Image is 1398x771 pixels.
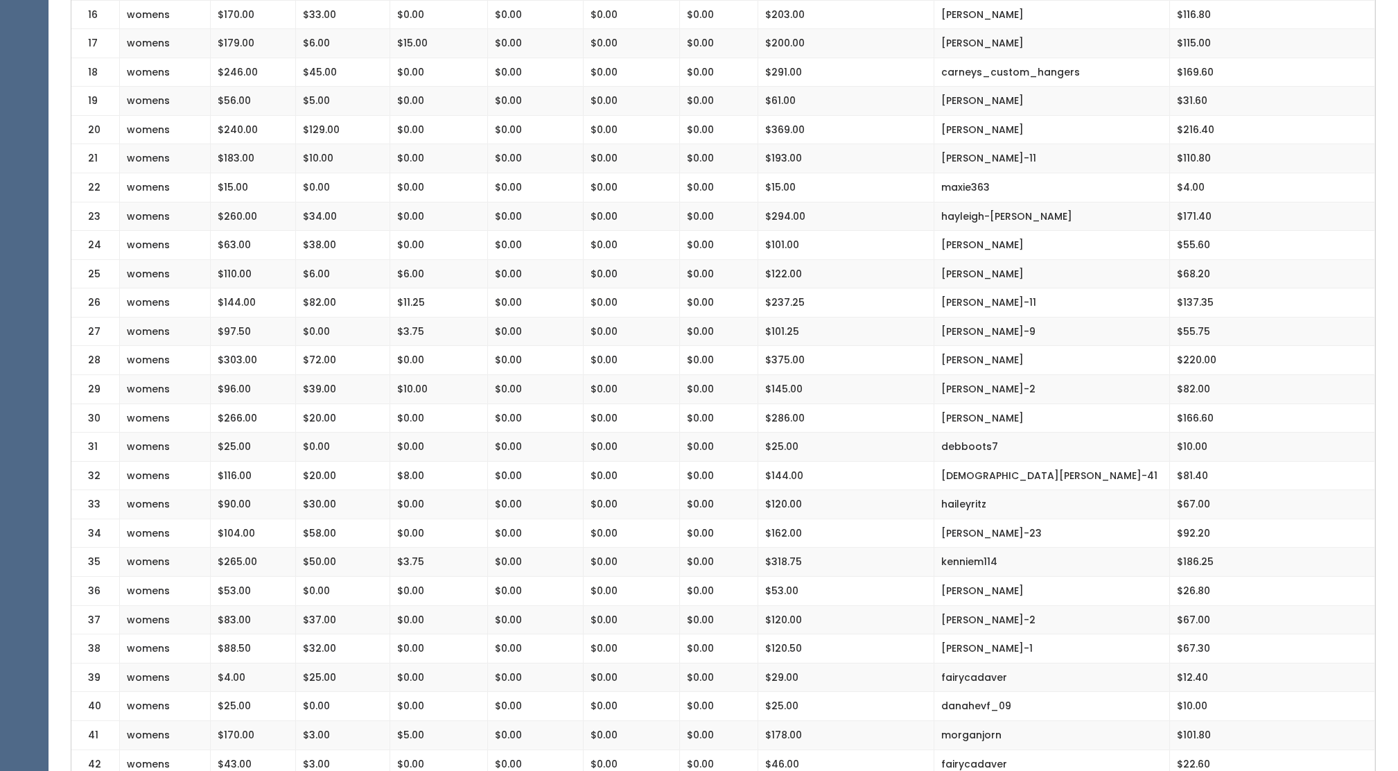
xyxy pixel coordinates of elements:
td: $0.00 [679,288,758,318]
td: 22 [71,173,120,202]
td: $0.00 [487,692,584,721]
td: womens [120,115,211,144]
td: $0.00 [679,173,758,202]
td: $0.00 [390,490,487,519]
td: $0.00 [679,259,758,288]
td: $10.00 [390,375,487,404]
td: 21 [71,144,120,173]
td: $67.30 [1169,634,1374,664]
td: womens [120,375,211,404]
td: 24 [71,231,120,260]
td: $0.00 [584,490,680,519]
td: womens [120,288,211,318]
td: $220.00 [1169,346,1374,375]
td: $82.00 [296,288,390,318]
td: $96.00 [210,375,296,404]
td: [PERSON_NAME]-11 [934,288,1169,318]
td: $0.00 [296,433,390,462]
td: $25.00 [210,692,296,721]
td: $0.00 [390,433,487,462]
td: $67.00 [1169,605,1374,634]
td: $0.00 [390,605,487,634]
td: 25 [71,259,120,288]
td: $5.00 [390,720,487,750]
td: $55.75 [1169,317,1374,346]
td: $122.00 [758,259,934,288]
td: $115.00 [1169,29,1374,58]
td: womens [120,259,211,288]
td: $120.00 [758,490,934,519]
td: [PERSON_NAME] [934,115,1169,144]
td: 31 [71,433,120,462]
td: haileyritz [934,490,1169,519]
td: $25.00 [758,433,934,462]
td: $170.00 [210,720,296,750]
td: $0.00 [679,346,758,375]
td: $3.75 [390,317,487,346]
td: $0.00 [487,461,584,490]
td: 35 [71,548,120,577]
td: womens [120,29,211,58]
td: $67.00 [1169,490,1374,519]
td: $0.00 [584,317,680,346]
td: 37 [71,605,120,634]
td: $369.00 [758,115,934,144]
td: $0.00 [679,202,758,231]
td: $0.00 [390,231,487,260]
td: $15.00 [210,173,296,202]
td: $186.25 [1169,548,1374,577]
td: $137.35 [1169,288,1374,318]
td: $179.00 [210,29,296,58]
td: $120.00 [758,605,934,634]
td: $0.00 [584,173,680,202]
td: $0.00 [679,317,758,346]
td: $0.00 [584,288,680,318]
td: $3.75 [390,548,487,577]
td: $25.00 [210,433,296,462]
td: $0.00 [584,404,680,433]
td: kenniem114 [934,548,1169,577]
td: 29 [71,375,120,404]
td: $193.00 [758,144,934,173]
td: [PERSON_NAME] [934,87,1169,116]
td: $0.00 [390,519,487,548]
td: womens [120,346,211,375]
td: $10.00 [1169,692,1374,721]
td: $56.00 [210,87,296,116]
td: $0.00 [390,87,487,116]
td: fairycadaver [934,663,1169,692]
td: womens [120,202,211,231]
td: $10.00 [1169,433,1374,462]
td: $0.00 [487,519,584,548]
td: $0.00 [679,605,758,634]
td: $72.00 [296,346,390,375]
td: $0.00 [487,433,584,462]
td: $0.00 [584,202,680,231]
td: $53.00 [758,577,934,606]
td: $0.00 [487,346,584,375]
td: $45.00 [296,58,390,87]
td: womens [120,663,211,692]
td: womens [120,87,211,116]
td: $294.00 [758,202,934,231]
td: 41 [71,720,120,750]
td: [PERSON_NAME]-23 [934,519,1169,548]
td: $0.00 [584,231,680,260]
td: $31.60 [1169,87,1374,116]
td: $0.00 [487,288,584,318]
td: $291.00 [758,58,934,87]
td: $0.00 [487,634,584,664]
td: $101.80 [1169,720,1374,750]
td: womens [120,519,211,548]
td: [PERSON_NAME] [934,577,1169,606]
td: $0.00 [296,317,390,346]
td: $20.00 [296,461,390,490]
td: $38.00 [296,231,390,260]
td: 23 [71,202,120,231]
td: $0.00 [487,202,584,231]
td: $25.00 [758,692,934,721]
td: $0.00 [679,375,758,404]
td: 38 [71,634,120,664]
td: $0.00 [584,519,680,548]
td: womens [120,461,211,490]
